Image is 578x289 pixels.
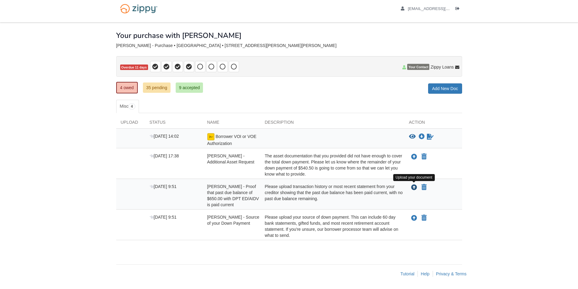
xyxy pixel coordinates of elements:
[421,214,427,222] button: Declare Jorge Rodriguez - Source of your Down Payment not applicable
[207,133,215,140] img: esign
[203,119,260,128] div: Name
[145,119,203,128] div: Status
[407,64,429,70] span: Your Contact
[207,153,255,164] span: [PERSON_NAME] - Additional Asset Request
[120,65,148,70] span: Overdue 11 days
[411,153,418,161] button: Upload Jorge Rodriguez - Additional Asset Request
[421,153,427,160] button: Declare Jorge Rodriguez - Additional Asset Request not applicable
[116,1,161,16] img: Logo
[260,214,404,238] div: Please upload your source of down payment. This can include 60 day bank statements, gifted funds,...
[116,32,242,39] h1: Your purchase with [PERSON_NAME]
[404,119,462,128] div: Action
[436,271,467,276] a: Privacy & Terms
[411,183,418,191] button: Upload Jorge Rodriguez - Proof that past due balance of $650.00 with DPT ED/AIDV is paid current
[116,82,138,93] a: 4 owed
[401,271,414,276] a: Tutorial
[411,214,418,222] button: Upload Jorge Rodriguez - Source of your Down Payment
[116,100,139,113] a: Misc
[150,153,179,158] span: [DATE] 17:38
[455,6,462,12] a: Log out
[150,134,179,139] span: [DATE] 14:02
[150,184,177,189] span: [DATE] 9:51
[128,103,135,109] span: 4
[143,82,171,93] a: 35 pending
[207,184,259,207] span: [PERSON_NAME] - Proof that past due balance of $650.00 with DPT ED/AIDV is paid current
[421,184,427,191] button: Declare Jorge Rodriguez - Proof that past due balance of $650.00 with DPT ED/AIDV is paid current...
[401,6,478,12] a: edit profile
[207,134,256,146] span: Borrower VOI or VOE Authorization
[431,64,454,70] span: Zippy Loans
[260,119,404,128] div: Description
[116,43,462,48] div: [PERSON_NAME] - Purchase • [GEOGRAPHIC_DATA] • [STREET_ADDRESS][PERSON_NAME][PERSON_NAME]
[207,215,259,226] span: [PERSON_NAME] - Source of your Down Payment
[421,271,430,276] a: Help
[408,6,477,11] span: jr396@outlook.com
[176,82,203,93] a: 9 accepted
[116,119,145,128] div: Upload
[419,134,425,139] a: Download Borrower VOI or VOE Authorization
[150,215,177,220] span: [DATE] 9:51
[426,133,434,140] a: Waiting for your co-borrower to e-sign
[260,153,404,177] div: The asset documentation that you provided did not have enough to cover the total down payment. Pl...
[393,174,435,181] div: Upload your document
[428,83,462,94] a: Add New Doc
[260,183,404,208] div: Please upload transaction history or most recent statement from your creditor showing that the pa...
[409,134,416,140] button: View Borrower VOI or VOE Authorization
